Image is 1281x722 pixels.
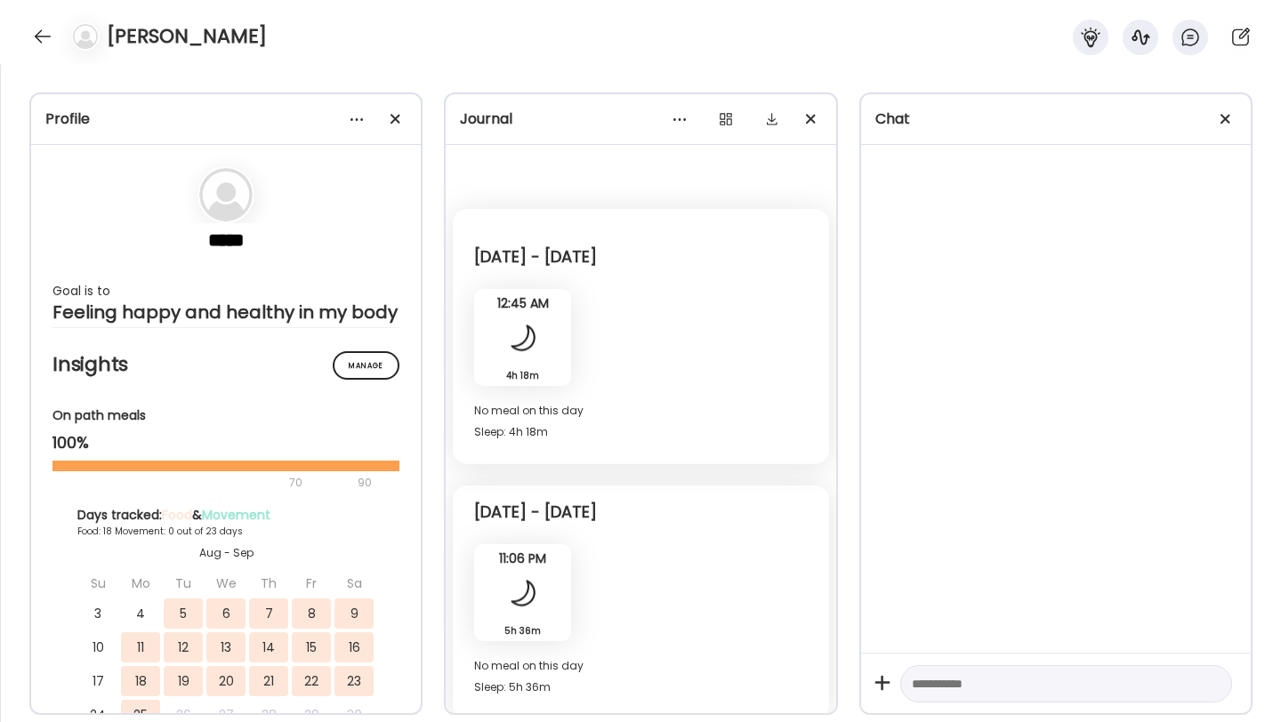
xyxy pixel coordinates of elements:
h4: [PERSON_NAME] [107,22,267,51]
div: 14 [249,632,288,662]
img: bg-avatar-default.svg [199,168,253,221]
span: Movement [202,506,270,524]
div: Journal [460,108,821,130]
div: 13 [206,632,246,662]
div: 5h 36m [481,622,564,640]
div: Feeling happy and healthy in my body [52,301,399,323]
div: 8 [292,598,331,629]
div: 4h 18m [481,366,564,385]
div: 17 [78,666,117,696]
div: Food: 18 Movement: 0 out of 23 days [77,525,375,538]
div: Days tracked: & [77,506,375,525]
div: 100% [52,432,399,453]
div: We [206,568,246,598]
div: 21 [249,666,288,696]
div: Goal is to [52,280,399,301]
div: 10 [78,632,117,662]
div: No meal on this day Sleep: 5h 36m [474,655,807,698]
div: 19 [164,666,203,696]
div: 11 [121,632,160,662]
div: 3 [78,598,117,629]
div: [DATE] - [DATE] [474,501,597,523]
span: 12:45 AM [474,295,571,311]
div: 70 [52,472,352,493]
div: Th [249,568,288,598]
div: 5 [164,598,203,629]
div: 7 [249,598,288,629]
div: 6 [206,598,246,629]
img: bg-avatar-default.svg [73,24,98,49]
h2: Insights [52,351,399,378]
div: Mo [121,568,160,598]
div: No meal on this day Sleep: 4h 18m [474,400,807,443]
div: [DATE] - [DATE] [474,246,597,268]
div: 16 [334,632,374,662]
div: On path meals [52,406,399,425]
span: Food [162,506,192,524]
div: 12 [164,632,203,662]
div: Tu [164,568,203,598]
div: 23 [334,666,374,696]
div: Manage [333,351,399,380]
div: Fr [292,568,331,598]
div: Su [78,568,117,598]
div: Sa [334,568,374,598]
div: 15 [292,632,331,662]
div: Aug - Sep [77,545,375,561]
div: Chat [875,108,1237,130]
div: Profile [45,108,407,130]
div: 9 [334,598,374,629]
div: 90 [356,472,374,493]
div: 22 [292,666,331,696]
div: 4 [121,598,160,629]
div: 20 [206,666,246,696]
span: 11:06 PM [474,550,571,566]
div: 18 [121,666,160,696]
